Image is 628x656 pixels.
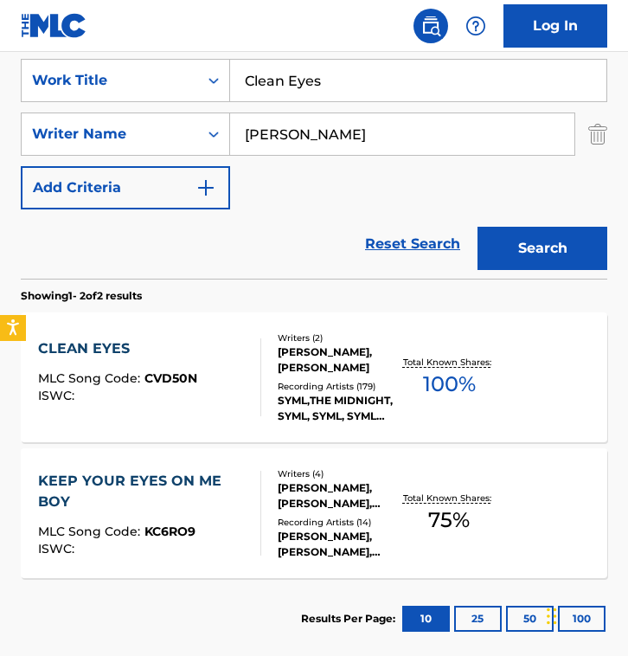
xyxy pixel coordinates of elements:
[547,590,557,642] div: Drag
[477,227,607,270] button: Search
[588,113,607,156] img: Delete Criterion
[21,59,607,279] form: Search Form
[38,471,247,512] div: KEEP YOUR EYES ON ME BOY
[278,516,401,529] div: Recording Artists ( 14 )
[144,370,197,386] span: CVD50N
[38,388,79,403] span: ISWC :
[278,467,401,480] div: Writers ( 4 )
[403,356,496,369] p: Total Known Shares:
[195,177,216,198] img: 9d2ae6d4665cec9f34b9.svg
[541,573,628,656] iframe: Chat Widget
[420,16,441,36] img: search
[21,13,87,38] img: MLC Logo
[454,606,502,632] button: 25
[21,448,607,578] a: KEEP YOUR EYES ON ME BOYMLC Song Code:KC6RO9ISWC:Writers (4)[PERSON_NAME], [PERSON_NAME], [PERSON...
[278,380,401,393] div: Recording Artists ( 179 )
[301,611,400,627] p: Results Per Page:
[32,70,188,91] div: Work Title
[402,606,450,632] button: 10
[38,370,144,386] span: MLC Song Code :
[38,338,197,359] div: CLEAN EYES
[38,524,144,539] span: MLC Song Code :
[458,9,493,43] div: Help
[38,541,79,556] span: ISWC :
[278,331,401,344] div: Writers ( 2 )
[356,225,469,263] a: Reset Search
[423,369,476,400] span: 100 %
[21,288,142,304] p: Showing 1 - 2 of 2 results
[413,9,448,43] a: Public Search
[278,529,401,560] div: [PERSON_NAME], [PERSON_NAME], [PERSON_NAME], [PERSON_NAME], [PERSON_NAME]
[21,312,607,442] a: CLEAN EYESMLC Song Code:CVD50NISWC:Writers (2)[PERSON_NAME], [PERSON_NAME]Recording Artists (179)...
[506,606,554,632] button: 50
[465,16,486,36] img: help
[278,480,401,511] div: [PERSON_NAME], [PERSON_NAME], [PERSON_NAME] [PERSON_NAME], [PERSON_NAME]
[403,492,496,505] p: Total Known Shares:
[428,505,470,536] span: 75 %
[32,124,188,145] div: Writer Name
[278,393,401,424] div: SYML,THE MIDNIGHT, SYML, SYML, SYML AND THE MIDNIGHT, SYML, [PERSON_NAME], [PERSON_NAME]
[278,344,401,376] div: [PERSON_NAME], [PERSON_NAME]
[503,4,607,48] a: Log In
[144,524,195,539] span: KC6RO9
[21,166,230,209] button: Add Criteria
